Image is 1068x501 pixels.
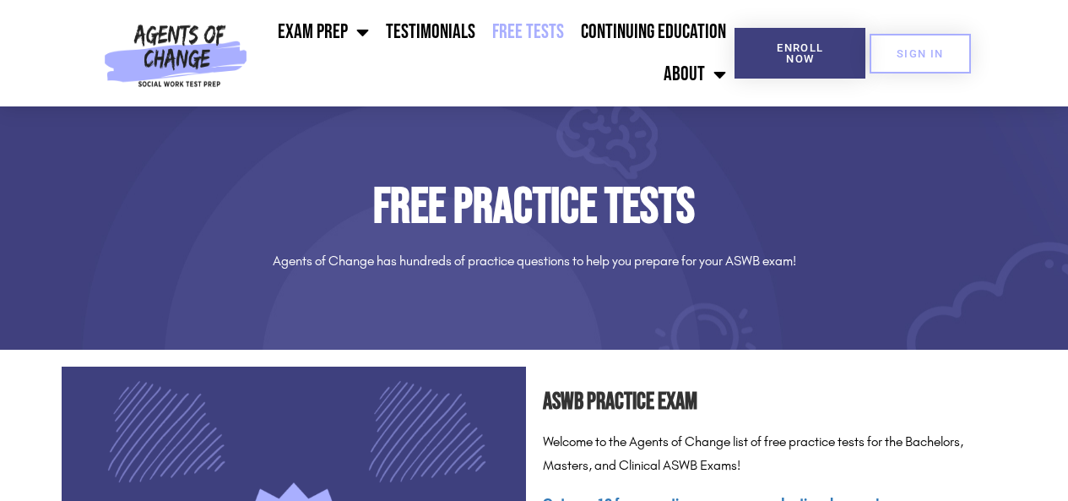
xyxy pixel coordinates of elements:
p: Agents of Change has hundreds of practice questions to help you prepare for your ASWB exam! [62,249,1007,274]
a: Continuing Education [572,11,735,53]
h2: ASWB Practice Exam [543,384,1007,422]
h1: Free Practice Tests [62,182,1007,232]
a: About [655,53,735,95]
nav: Menu [254,11,735,95]
a: Free Tests [484,11,572,53]
p: Welcome to the Agents of Change list of free practice tests for the Bachelors, Masters, and Clini... [543,430,1007,479]
span: SIGN IN [897,48,944,59]
a: Enroll Now [735,28,865,79]
span: Enroll Now [762,42,838,64]
a: Exam Prep [269,11,377,53]
a: Testimonials [377,11,484,53]
a: SIGN IN [870,34,971,74]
